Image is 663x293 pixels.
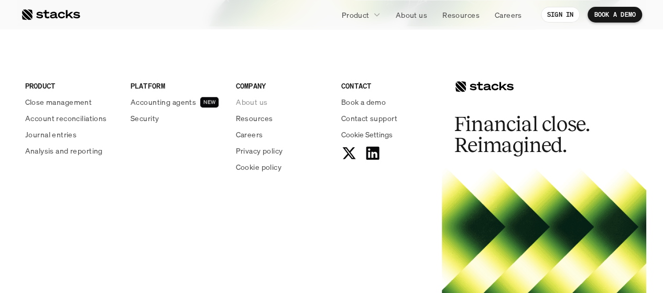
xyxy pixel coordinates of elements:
[25,145,103,156] p: Analysis and reporting
[25,145,118,156] a: Analysis and reporting
[236,96,329,107] a: About us
[25,96,118,107] a: Close management
[236,145,329,156] a: Privacy policy
[436,5,486,24] a: Resources
[541,7,580,23] a: SIGN IN
[341,129,393,140] button: Cookie Trigger
[236,113,329,124] a: Resources
[203,99,215,105] h2: NEW
[442,9,480,20] p: Resources
[547,11,574,18] p: SIGN IN
[25,129,118,140] a: Journal entries
[236,129,263,140] p: Careers
[131,113,223,124] a: Security
[341,96,434,107] a: Book a demo
[389,5,433,24] a: About us
[131,96,223,107] a: Accounting agentsNEW
[25,113,107,124] p: Account reconciliations
[131,80,223,91] p: PLATFORM
[594,11,636,18] p: BOOK A DEMO
[454,114,612,156] h2: Financial close. Reimagined.
[236,80,329,91] p: COMPANY
[25,80,118,91] p: PRODUCT
[236,161,329,172] a: Cookie policy
[236,129,329,140] a: Careers
[236,161,281,172] p: Cookie policy
[25,113,118,124] a: Account reconciliations
[396,9,427,20] p: About us
[342,9,369,20] p: Product
[341,113,397,124] p: Contact support
[236,145,283,156] p: Privacy policy
[495,9,522,20] p: Careers
[341,80,434,91] p: CONTACT
[341,96,386,107] p: Book a demo
[236,96,267,107] p: About us
[131,96,196,107] p: Accounting agents
[25,96,92,107] p: Close management
[341,113,434,124] a: Contact support
[341,129,393,140] span: Cookie Settings
[236,113,273,124] p: Resources
[488,5,528,24] a: Careers
[131,113,159,124] p: Security
[25,129,77,140] p: Journal entries
[588,7,642,23] a: BOOK A DEMO
[124,200,170,207] a: Privacy Policy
